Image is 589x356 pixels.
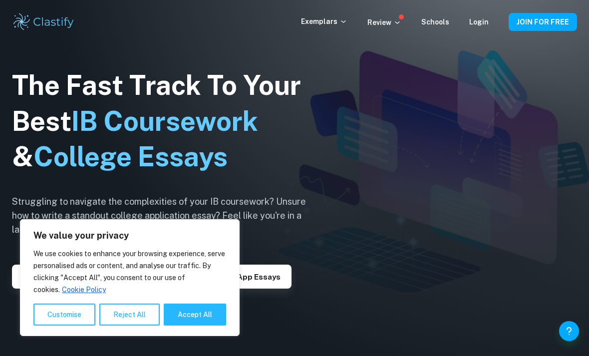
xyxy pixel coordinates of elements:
a: Login [469,18,489,26]
button: Reject All [99,304,160,326]
a: Schools [421,18,449,26]
a: Cookie Policy [61,285,106,294]
button: JOIN FOR FREE [509,13,577,31]
button: Explore IAs [12,265,76,289]
p: We value your privacy [33,230,226,242]
button: Accept All [164,304,226,326]
h1: The Fast Track To Your Best & [12,67,321,175]
p: Exemplars [301,16,347,27]
p: Review [367,17,401,28]
span: College Essays [33,141,228,172]
button: Help and Feedback [559,321,579,341]
button: Customise [33,304,95,326]
a: Explore IAs [12,272,76,281]
div: We value your privacy [20,219,240,336]
img: Clastify logo [12,12,75,32]
h6: Struggling to navigate the complexities of your IB coursework? Unsure how to write a standout col... [12,195,321,237]
span: IB Coursework [71,105,258,137]
p: We use cookies to enhance your browsing experience, serve personalised ads or content, and analys... [33,248,226,296]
